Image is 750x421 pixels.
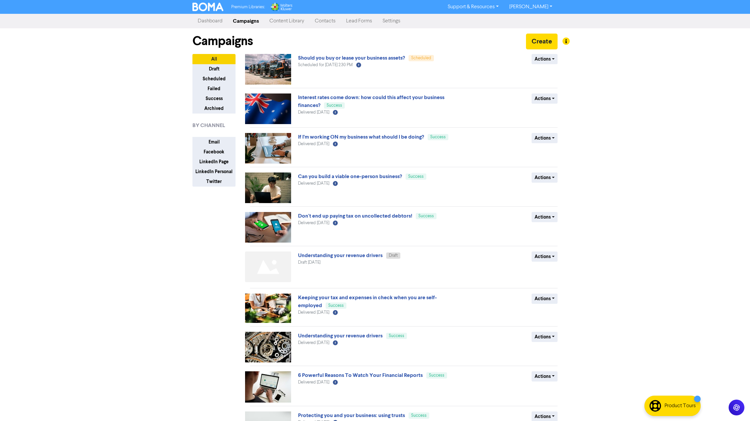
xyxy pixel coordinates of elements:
button: Actions [532,172,558,183]
span: Success [411,413,427,418]
img: Not found [245,251,291,282]
span: Delivered [DATE] [298,142,329,146]
button: LinkedIn Page [192,157,236,167]
button: Failed [192,84,236,94]
button: Draft [192,64,236,74]
button: Archived [192,103,236,114]
button: Actions [532,371,558,382]
span: Success [389,334,404,338]
span: Delivered [DATE] [298,221,329,225]
button: LinkedIn Personal [192,167,236,177]
span: Success [328,303,344,308]
iframe: Chat Widget [717,389,750,421]
button: Success [192,93,236,104]
h1: Campaigns [192,34,253,49]
span: Delivered [DATE] [298,181,329,186]
img: image_1756265488017.jpg [245,172,291,203]
button: Actions [532,332,558,342]
a: Settings [377,14,406,28]
a: Can you build a viable one-person business? [298,173,402,180]
span: Success [408,174,424,179]
a: Lead Forms [341,14,377,28]
a: If I’m working ON my business what should I be doing? [298,134,424,140]
span: Scheduled [411,56,431,60]
span: Delivered [DATE] [298,380,329,384]
button: Actions [532,133,558,143]
img: Wolters Kluwer [270,3,292,11]
a: Understanding your revenue drivers [298,252,383,259]
button: Actions [532,294,558,304]
img: image_1754020953363.jpg [245,371,291,403]
button: Scheduled [192,74,236,84]
a: Understanding your revenue drivers [298,332,383,339]
button: Twitter [192,176,236,187]
button: Email [192,137,236,147]
a: Content Library [264,14,310,28]
img: image_1756265584296.jpg [245,133,291,164]
a: Support & Resources [442,2,504,12]
span: Success [418,214,434,218]
span: Delivered [DATE] [298,310,329,315]
a: Interest rates come down: how could this affect your business finances? [298,94,444,109]
span: Success [429,373,444,378]
a: Protecting you and your business: using trusts [298,412,405,419]
a: Campaigns [228,14,264,28]
a: Don't end up paying tax on uncollected debtors! [298,213,412,219]
img: image_1756265724875.jpg [245,93,291,124]
a: [PERSON_NAME] [504,2,558,12]
button: Create [526,34,558,49]
span: Draft [389,253,398,258]
button: Actions [532,93,558,104]
button: Actions [532,251,558,262]
button: Facebook [192,147,236,157]
span: Delivered [DATE] [298,110,329,115]
span: Premium Libraries: [231,5,265,9]
span: Scheduled for [DATE] 2:30 PM [298,63,353,67]
a: Keeping your tax and expenses in check when you are self-employed [298,294,437,309]
a: 6 Powerful Reasons To Watch Your Financial Reports [298,372,423,379]
a: Dashboard [192,14,228,28]
span: Success [327,103,342,108]
button: Actions [532,54,558,64]
span: Success [430,135,446,139]
button: Actions [532,212,558,222]
a: Should you buy or lease your business assets? [298,55,405,61]
img: image_1755153295887.jpg [245,332,291,362]
button: All [192,54,236,64]
img: image_1756265996431.jpg [245,54,291,85]
span: Draft [DATE] [298,260,320,265]
span: Delivered [DATE] [298,341,329,345]
img: image_1755153351186.jpg [245,294,291,323]
img: image_1755153507488.jpg [245,212,291,243]
a: Contacts [310,14,341,28]
span: BY CHANNEL [192,121,225,129]
img: BOMA Logo [192,3,223,11]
